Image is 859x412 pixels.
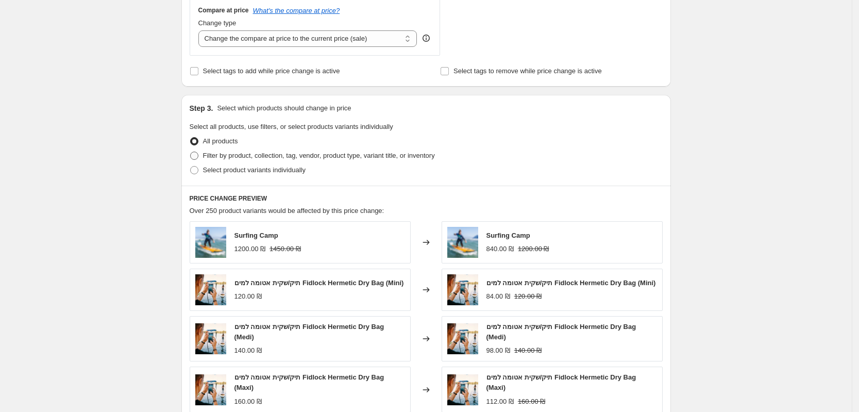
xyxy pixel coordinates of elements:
[447,274,478,305] img: dd533d_08edecebadb143f9abd792c001265963_mv2_80x.jpg
[447,374,478,405] img: dd533d_08edecebadb143f9abd792c001265963_mv2_80x.jpg
[453,67,602,75] span: Select tags to remove while price change is active
[203,137,238,145] span: All products
[234,345,262,356] div: 140.00 ₪
[217,103,351,113] p: Select which products should change in price
[190,123,393,130] span: Select all products, use filters, or select products variants individually
[195,227,226,258] img: The-essential-surfing-equipment_80x.png
[486,345,510,356] div: 98.00 ₪
[514,291,542,302] strike: 120.00 ₪
[486,279,656,287] span: תיק/שקית אטומה למים Fidlock Hermetic Dry Bag (Mini)
[447,323,478,354] img: dd533d_08edecebadb143f9abd792c001265963_mv2_80x.jpg
[421,33,431,43] div: help
[234,244,266,254] div: 1200.00 ₪
[518,397,545,407] strike: 160.00 ₪
[234,323,384,341] span: תיק/שקית אטומה למים Fidlock Hermetic Dry Bag (Medi)
[190,207,384,215] span: Over 250 product variants would be affected by this price change:
[253,7,340,14] button: What's the compare at price?
[203,152,435,159] span: Filter by product, collection, tag, vendor, product type, variant title, or inventory
[195,374,226,405] img: dd533d_08edecebadb143f9abd792c001265963_mv2_80x.jpg
[234,397,262,407] div: 160.00 ₪
[518,244,549,254] strike: 1200.00 ₪
[486,373,636,391] span: תיק/שקית אטומה למים Fidlock Hermetic Dry Bag (Maxi)
[486,291,510,302] div: 84.00 ₪
[234,373,384,391] span: תיק/שקית אטומה למים Fidlock Hermetic Dry Bag (Maxi)
[486,232,530,239] span: Surfing Camp
[447,227,478,258] img: The-essential-surfing-equipment_80x.png
[190,194,663,203] h6: PRICE CHANGE PREVIEW
[486,397,514,407] div: 112.00 ₪
[514,345,542,356] strike: 140.00 ₪
[486,244,514,254] div: 840.00 ₪
[234,279,404,287] span: תיק/שקית אטומה למים Fidlock Hermetic Dry Bag (Mini)
[486,323,636,341] span: תיק/שקית אטומה למים Fidlock Hermetic Dry Bag (Medi)
[203,67,340,75] span: Select tags to add while price change is active
[190,103,213,113] h2: Step 3.
[234,291,262,302] div: 120.00 ₪
[198,19,237,27] span: Change type
[203,166,306,174] span: Select product variants individually
[195,274,226,305] img: dd533d_08edecebadb143f9abd792c001265963_mv2_80x.jpg
[234,232,278,239] span: Surfing Camp
[198,6,249,14] h3: Compare at price
[195,323,226,354] img: dd533d_08edecebadb143f9abd792c001265963_mv2_80x.jpg
[270,244,301,254] strike: 1450.00 ₪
